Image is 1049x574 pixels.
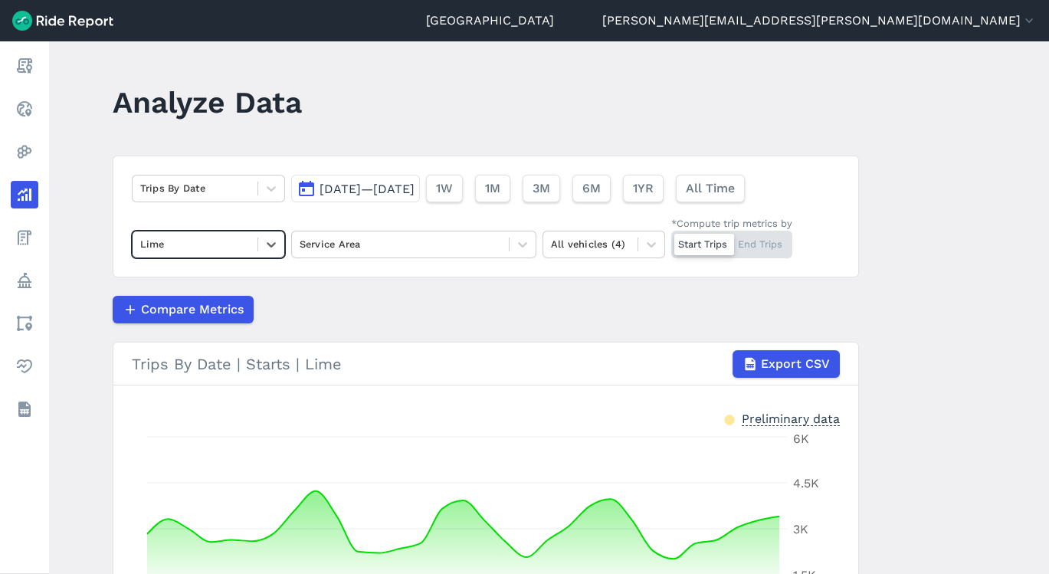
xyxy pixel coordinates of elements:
[426,11,554,30] a: [GEOGRAPHIC_DATA]
[11,310,38,337] a: Areas
[436,179,453,198] span: 1W
[426,175,463,202] button: 1W
[671,216,792,231] div: *Compute trip metrics by
[686,179,735,198] span: All Time
[11,395,38,423] a: Datasets
[11,353,38,380] a: Health
[11,181,38,208] a: Analyze
[11,267,38,294] a: Policy
[11,52,38,80] a: Report
[733,350,840,378] button: Export CSV
[485,179,500,198] span: 1M
[475,175,510,202] button: 1M
[633,179,654,198] span: 1YR
[533,179,550,198] span: 3M
[676,175,745,202] button: All Time
[113,81,302,123] h1: Analyze Data
[742,410,840,426] div: Preliminary data
[582,179,601,198] span: 6M
[320,182,415,196] span: [DATE]—[DATE]
[523,175,560,202] button: 3M
[132,350,840,378] div: Trips By Date | Starts | Lime
[11,95,38,123] a: Realtime
[793,476,819,490] tspan: 4.5K
[602,11,1037,30] button: [PERSON_NAME][EMAIL_ADDRESS][PERSON_NAME][DOMAIN_NAME]
[761,355,830,373] span: Export CSV
[11,138,38,166] a: Heatmaps
[793,431,809,446] tspan: 6K
[11,224,38,251] a: Fees
[113,296,254,323] button: Compare Metrics
[623,175,664,202] button: 1YR
[141,300,244,319] span: Compare Metrics
[793,522,808,536] tspan: 3K
[572,175,611,202] button: 6M
[12,11,113,31] img: Ride Report
[291,175,420,202] button: [DATE]—[DATE]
